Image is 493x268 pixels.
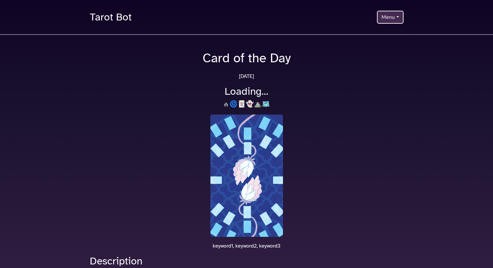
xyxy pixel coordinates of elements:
[86,242,407,250] p: keyword1, keyword2, keyword3
[210,115,283,237] img: cardBack.jpg
[86,85,407,98] h2: Loading...
[90,8,132,27] a: Tarot Bot
[86,100,407,108] h3: 🜁🌀🃏👻⛰️🗺️
[90,255,404,267] h2: Description
[377,11,403,24] button: Menu
[86,50,407,66] h1: Card of the Day
[86,72,407,80] p: [DATE]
